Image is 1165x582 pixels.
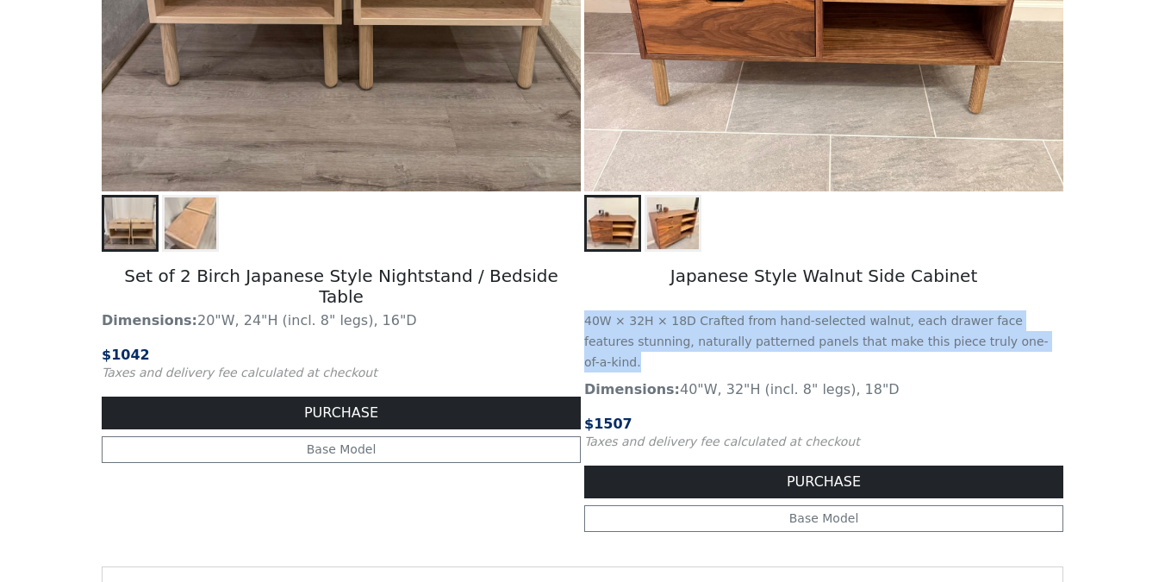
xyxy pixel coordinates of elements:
[102,366,377,379] small: Taxes and delivery fee calculated at checkout
[102,397,581,429] button: PURCHASE
[104,197,156,249] img: Japanese-Style Birch Nightstand Sets
[584,466,1063,498] button: PURCHASE
[102,312,197,329] strong: Dimensions:
[584,314,1049,369] small: 40W × 32H × 18D Crafted from hand-selected walnut, each drawer face features stunning, naturally ...
[102,252,581,304] h5: Set of 2 Birch Japanese Style Nightstand / Bedside Table
[102,436,581,463] a: Base Model
[102,347,150,363] span: $ 1042
[647,197,699,249] img: Japanese Style Walnut Side Cabinet - Stunning Drawer Faces
[584,381,680,397] strong: Dimensions:
[584,435,860,448] small: Taxes and delivery fee calculated at checkout
[102,310,581,331] p: 20"W, 24"H (incl. 8" legs), 16"D
[584,505,1063,532] a: Base Model
[584,252,1063,304] h5: Japanese Style Walnut Side Cabinet
[165,197,216,249] img: Japanese-Style Birch Nightstand Sets
[584,416,632,432] span: $ 1507
[584,379,1063,400] p: 40"W, 32"H (incl. 8" legs), 18"D
[587,197,639,249] img: Japanese Style Walnut Side Cabinet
